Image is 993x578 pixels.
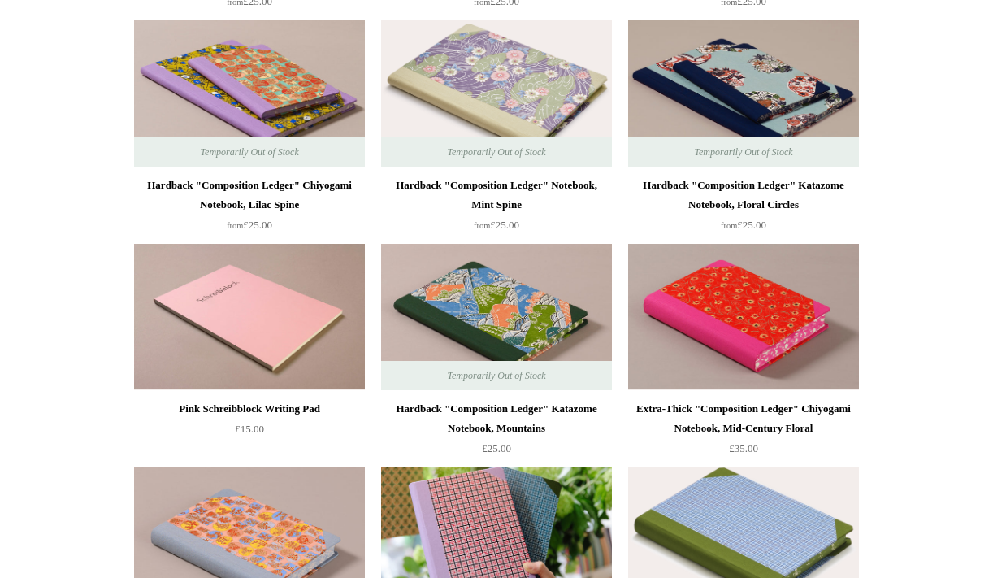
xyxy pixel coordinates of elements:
[227,219,272,231] span: £25.00
[134,176,365,242] a: Hardback "Composition Ledger" Chiyogami Notebook, Lilac Spine from£25.00
[628,399,859,466] a: Extra-Thick "Composition Ledger" Chiyogami Notebook, Mid-Century Floral £35.00
[385,176,608,215] div: Hardback "Composition Ledger" Notebook, Mint Spine
[134,399,365,466] a: Pink Schreibblock Writing Pad £15.00
[227,221,243,230] span: from
[381,399,612,466] a: Hardback "Composition Ledger" Katazome Notebook, Mountains £25.00
[678,137,809,167] span: Temporarily Out of Stock
[628,244,859,390] img: Extra-Thick "Composition Ledger" Chiyogami Notebook, Mid-Century Floral
[134,20,365,167] img: Hardback "Composition Ledger" Chiyogami Notebook, Lilac Spine
[134,20,365,167] a: Hardback "Composition Ledger" Chiyogami Notebook, Lilac Spine Hardback "Composition Ledger" Chiyo...
[721,221,737,230] span: from
[235,423,264,435] span: £15.00
[474,219,519,231] span: £25.00
[628,20,859,167] img: Hardback "Composition Ledger" Katazome Notebook, Floral Circles
[138,399,361,419] div: Pink Schreibblock Writing Pad
[134,244,365,390] img: Pink Schreibblock Writing Pad
[134,244,365,390] a: Pink Schreibblock Writing Pad Pink Schreibblock Writing Pad
[381,176,612,242] a: Hardback "Composition Ledger" Notebook, Mint Spine from£25.00
[721,219,766,231] span: £25.00
[138,176,361,215] div: Hardback "Composition Ledger" Chiyogami Notebook, Lilac Spine
[628,20,859,167] a: Hardback "Composition Ledger" Katazome Notebook, Floral Circles Hardback "Composition Ledger" Kat...
[632,399,855,438] div: Extra-Thick "Composition Ledger" Chiyogami Notebook, Mid-Century Floral
[381,20,612,167] a: Hardback "Composition Ledger" Notebook, Mint Spine Hardback "Composition Ledger" Notebook, Mint S...
[632,176,855,215] div: Hardback "Composition Ledger" Katazome Notebook, Floral Circles
[729,442,758,454] span: £35.00
[381,244,612,390] img: Hardback "Composition Ledger" Katazome Notebook, Mountains
[431,137,562,167] span: Temporarily Out of Stock
[381,244,612,390] a: Hardback "Composition Ledger" Katazome Notebook, Mountains Hardback "Composition Ledger" Katazome...
[184,137,314,167] span: Temporarily Out of Stock
[381,20,612,167] img: Hardback "Composition Ledger" Notebook, Mint Spine
[628,176,859,242] a: Hardback "Composition Ledger" Katazome Notebook, Floral Circles from£25.00
[385,399,608,438] div: Hardback "Composition Ledger" Katazome Notebook, Mountains
[474,221,490,230] span: from
[431,361,562,390] span: Temporarily Out of Stock
[482,442,511,454] span: £25.00
[628,244,859,390] a: Extra-Thick "Composition Ledger" Chiyogami Notebook, Mid-Century Floral Extra-Thick "Composition ...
